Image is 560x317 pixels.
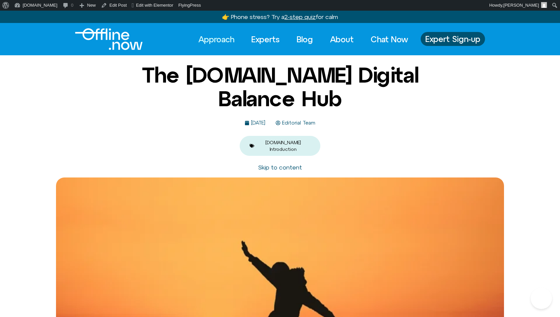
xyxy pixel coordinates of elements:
[531,288,552,309] iframe: Botpress
[75,28,143,50] img: offline.now
[136,3,173,8] span: Edit with Elementor
[251,120,265,126] time: [DATE]
[192,32,240,47] a: Approach
[280,120,315,126] span: Editorial Team
[222,13,338,20] a: 👉 Phone stress? Try a2-step quizfor calm
[324,32,360,47] a: About
[365,32,414,47] a: Chat Now
[118,63,442,110] h1: The [DOMAIN_NAME] Digital Balance Hub
[265,140,301,152] a: [DOMAIN_NAME] Introduction
[245,32,286,47] a: Experts
[276,120,315,126] a: Editorial Team
[421,32,485,46] a: Expert Sign-up
[284,13,316,20] u: 2-step quiz
[192,32,414,47] nav: Menu
[245,120,265,126] a: [DATE]
[425,35,480,43] span: Expert Sign-up
[75,28,131,50] div: Logo
[258,164,302,171] a: Skip to content
[503,3,539,8] span: [PERSON_NAME]
[291,32,319,47] a: Blog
